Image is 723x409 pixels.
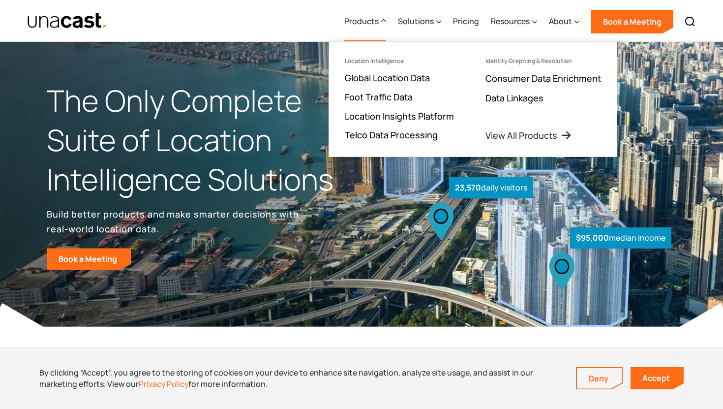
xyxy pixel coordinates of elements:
[577,368,622,389] a: Deny
[47,248,131,270] a: Book a Meeting
[684,16,696,28] img: Search icon
[398,15,434,27] div: Solutions
[27,12,107,30] a: home
[570,227,671,249] div: median income
[344,15,379,27] div: Products
[39,367,561,389] div: By clicking “Accept”, you agree to the storing of cookies on your device to enhance site navigati...
[398,1,441,42] div: Solutions
[47,207,302,236] p: Build better products and make smarter decisions with real-world location data.
[591,10,673,33] a: Book a Meeting
[549,15,572,27] div: About
[345,110,454,122] a: Location Insights Platform
[485,72,601,84] a: Consumer Data Enrichment
[491,1,537,42] div: Resources
[485,92,543,104] a: Data Linkages
[549,1,579,42] div: About
[631,367,684,389] a: Accept
[139,378,188,389] a: Privacy Policy
[27,12,107,30] img: Unacast text logo
[345,129,438,141] a: Telco Data Processing
[455,182,481,193] strong: 23,570
[453,1,479,42] a: Pricing
[345,91,413,103] a: Foot Traffic Data
[491,15,530,27] div: Resources
[329,41,617,157] nav: Products
[485,58,572,64] div: Identity Graphing & Resolution
[344,1,386,42] div: Products
[485,129,572,141] a: View All Products
[345,58,404,64] div: Location Intelligence
[576,232,609,243] strong: $95,000
[345,72,430,84] a: Global Location Data
[449,177,533,198] div: daily visitors
[47,81,361,199] h1: The Only Complete Suite of Location Intelligence Solutions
